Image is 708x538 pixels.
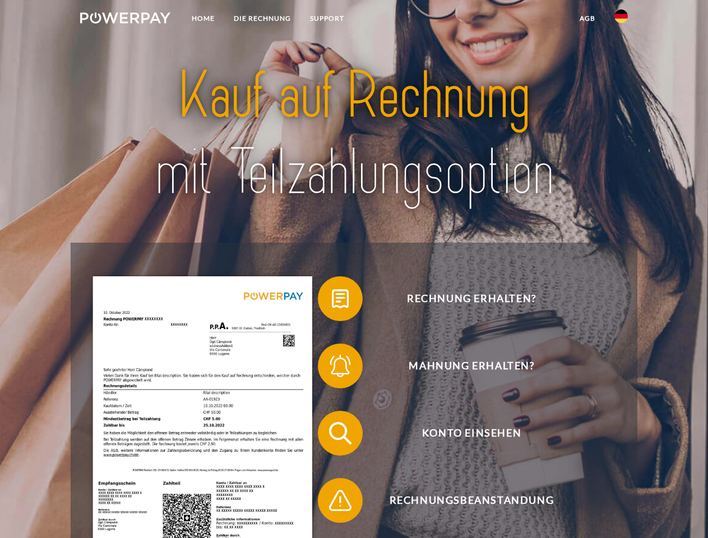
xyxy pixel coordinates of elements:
span: Rechnungsbeanstandung [334,478,609,523]
button: Mahnung erhalten? [318,344,609,388]
img: qb_bill.svg [326,285,354,313]
a: Home [182,8,224,29]
span: Rechnung erhalten? [334,276,609,321]
span: Konto einsehen [334,411,609,456]
img: qb_bell.svg [326,352,354,380]
button: Rechnungsbeanstandung [318,478,609,523]
button: Konto einsehen [318,411,609,456]
img: de [614,10,628,23]
button: Rechnung erhalten? [318,276,609,321]
a: SUPPORT [300,8,354,29]
iframe: Button to launch messaging window [663,493,699,529]
a: DIE RECHNUNG [224,8,300,29]
img: qb_search.svg [326,419,354,447]
img: logo-powerpay-white.svg [80,12,170,24]
span: Mahnung erhalten? [334,344,609,388]
a: agb [570,8,605,29]
img: qb_warning.svg [326,486,354,514]
img: title-powerpay_de.svg [107,54,601,215]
